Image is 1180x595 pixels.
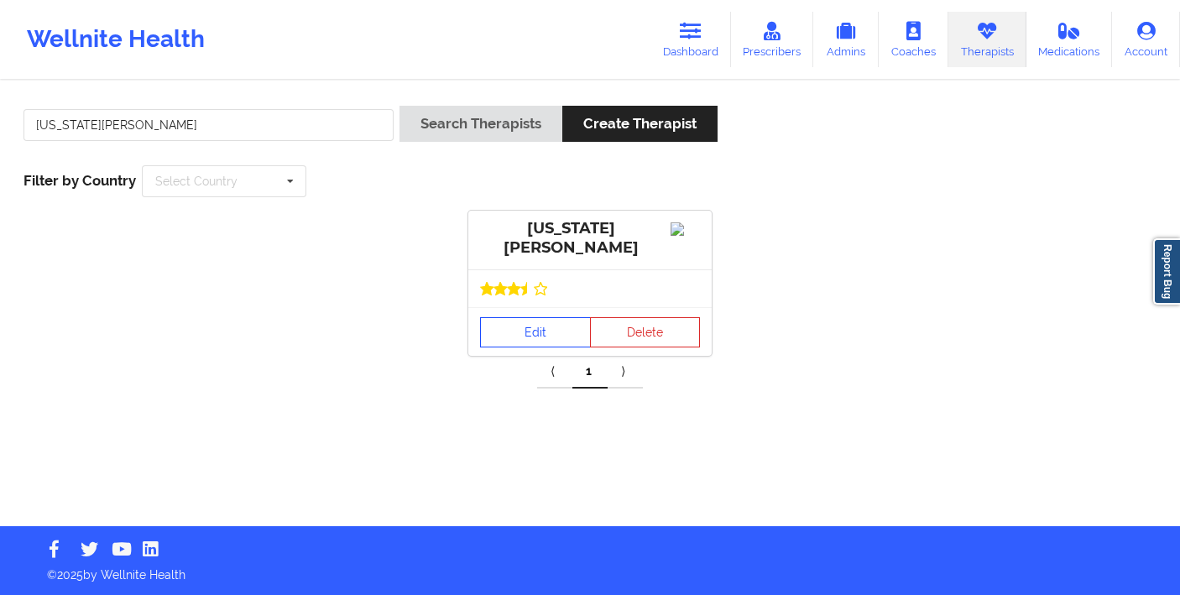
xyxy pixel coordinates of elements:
a: Coaches [879,12,948,67]
a: Prescribers [731,12,814,67]
a: Next item [608,355,643,389]
a: Admins [813,12,879,67]
a: Therapists [948,12,1026,67]
a: Edit [480,317,591,347]
a: Medications [1026,12,1113,67]
p: © 2025 by Wellnite Health [35,555,1145,583]
button: Delete [590,317,701,347]
div: Select Country [155,175,238,187]
img: Image%2Fplaceholer-image.png [671,222,700,236]
a: 1 [572,355,608,389]
button: Create Therapist [562,106,718,142]
div: Pagination Navigation [537,355,643,389]
div: [US_STATE][PERSON_NAME] [480,219,700,258]
a: Account [1112,12,1180,67]
a: Report Bug [1153,238,1180,305]
button: Search Therapists [399,106,562,142]
a: Previous item [537,355,572,389]
a: Dashboard [650,12,731,67]
span: Filter by Country [23,172,136,189]
input: Search Keywords [23,109,394,141]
